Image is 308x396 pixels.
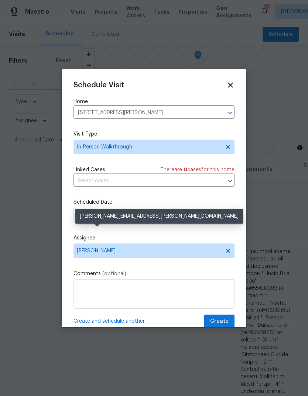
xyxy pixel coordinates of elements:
button: Open [225,176,235,186]
label: Visit Type [73,130,235,138]
span: Create and schedule another [73,318,145,325]
label: Assignee [73,234,235,242]
span: Schedule Visit [73,81,124,89]
label: Home [73,98,235,105]
span: (optional) [102,271,126,276]
button: Open [225,108,235,118]
span: In-Person Walkthrough [77,143,220,151]
span: 0 [184,167,187,172]
span: Close [226,81,235,89]
input: Enter in an address [73,107,214,119]
input: M/D/YYYY [73,208,235,222]
label: Scheduled Date [73,199,235,206]
span: [PERSON_NAME] [77,248,222,254]
input: Select cases [73,175,214,187]
span: Linked Cases [73,166,105,174]
div: [PERSON_NAME][EMAIL_ADDRESS][PERSON_NAME][DOMAIN_NAME] [75,209,243,224]
label: Comments [73,270,235,277]
span: There are case s for this home [160,166,235,174]
button: Create [204,315,235,328]
span: Create [210,317,229,326]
